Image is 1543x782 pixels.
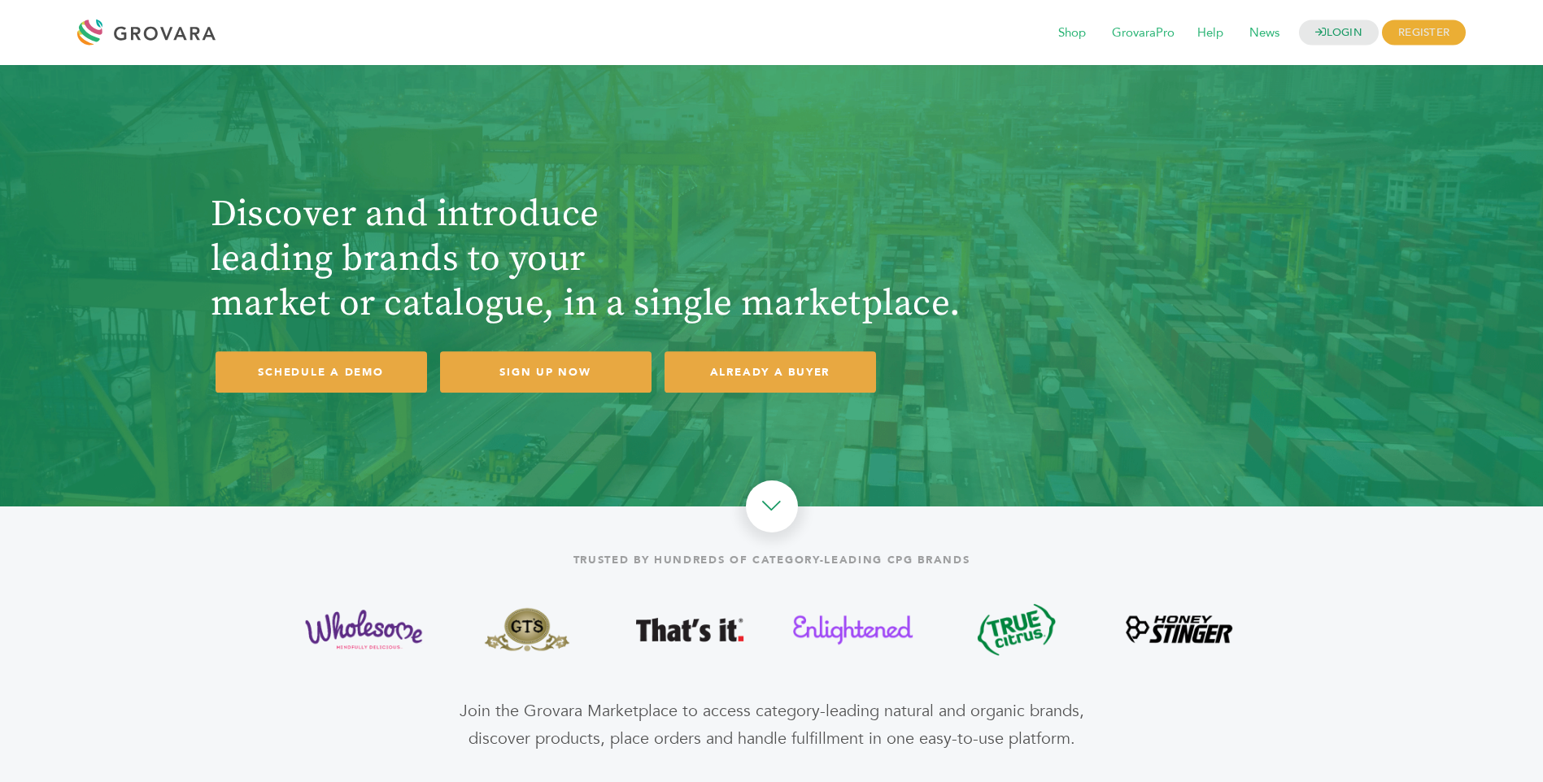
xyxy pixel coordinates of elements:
[1299,20,1379,46] a: LOGIN
[460,697,1084,753] div: Join the Grovara Marketplace to access category-leading natural and organic brands, discover prod...
[203,545,1341,575] div: Trusted by hundreds of category-leading CPG brands
[1238,18,1291,49] span: News
[1382,20,1466,46] span: REGISTER
[440,351,652,393] a: SIGN UP NOW
[1238,24,1291,42] a: News
[1186,18,1235,49] span: Help
[1101,24,1186,42] a: GrovaraPro
[211,193,1048,327] h1: Discover and introduce leading brands to your market or catalogue, in a single marketplace.
[216,351,427,393] a: SCHEDULE A DEMO
[1047,24,1097,42] a: Shop
[1186,24,1235,42] a: Help
[1101,18,1186,49] span: GrovaraPro
[665,351,876,393] a: ALREADY A BUYER
[1047,18,1097,49] span: Shop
